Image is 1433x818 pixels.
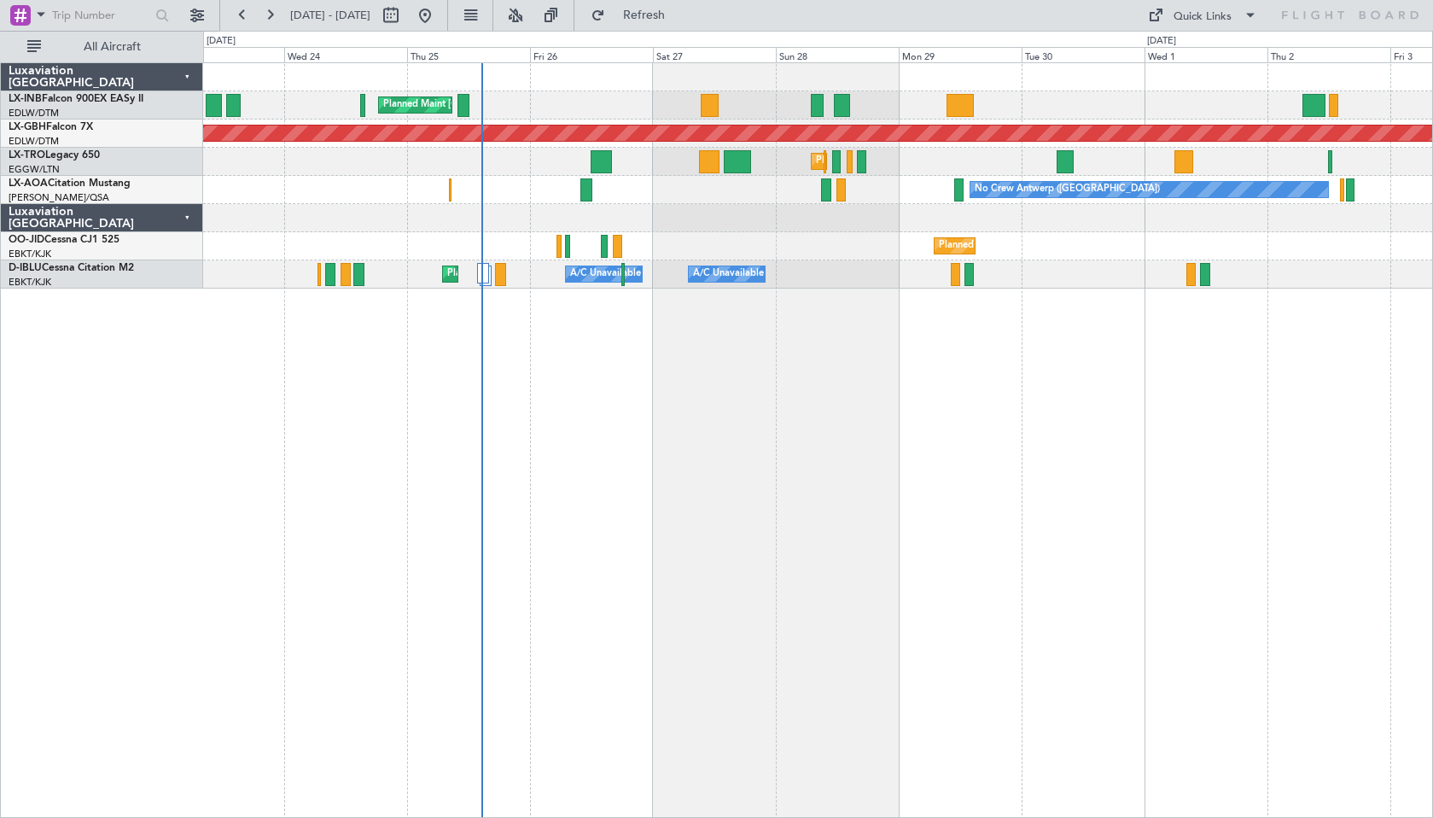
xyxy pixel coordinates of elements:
[9,122,93,132] a: LX-GBHFalcon 7X
[9,150,100,161] a: LX-TROLegacy 650
[9,122,46,132] span: LX-GBH
[1174,9,1232,26] div: Quick Links
[9,276,51,289] a: EBKT/KJK
[975,177,1160,202] div: No Crew Antwerp ([GEOGRAPHIC_DATA])
[9,178,131,189] a: LX-AOACitation Mustang
[447,261,638,287] div: Planned Maint Nice ([GEOGRAPHIC_DATA])
[19,33,185,61] button: All Aircraft
[570,261,888,287] div: A/C Unavailable [GEOGRAPHIC_DATA] ([GEOGRAPHIC_DATA] National)
[9,263,42,273] span: D-IBLU
[9,150,45,161] span: LX-TRO
[290,8,370,23] span: [DATE] - [DATE]
[9,235,119,245] a: OO-JIDCessna CJ1 525
[939,233,1138,259] div: Planned Maint Kortrijk-[GEOGRAPHIC_DATA]
[816,149,1085,174] div: Planned Maint [GEOGRAPHIC_DATA] ([GEOGRAPHIC_DATA])
[44,41,180,53] span: All Aircraft
[9,94,42,104] span: LX-INB
[1022,47,1145,62] div: Tue 30
[1139,2,1266,29] button: Quick Links
[1267,47,1390,62] div: Thu 2
[207,34,236,49] div: [DATE]
[1145,47,1267,62] div: Wed 1
[9,107,59,120] a: EDLW/DTM
[407,47,530,62] div: Thu 25
[9,235,44,245] span: OO-JID
[161,47,284,62] div: Tue 23
[899,47,1022,62] div: Mon 29
[609,9,680,21] span: Refresh
[9,135,59,148] a: EDLW/DTM
[9,191,109,204] a: [PERSON_NAME]/QSA
[52,3,150,28] input: Trip Number
[1147,34,1176,49] div: [DATE]
[9,94,143,104] a: LX-INBFalcon 900EX EASy II
[583,2,685,29] button: Refresh
[9,178,48,189] span: LX-AOA
[9,263,134,273] a: D-IBLUCessna Citation M2
[383,92,652,118] div: Planned Maint [GEOGRAPHIC_DATA] ([GEOGRAPHIC_DATA])
[776,47,899,62] div: Sun 28
[9,248,51,260] a: EBKT/KJK
[9,163,60,176] a: EGGW/LTN
[693,261,965,287] div: A/C Unavailable [GEOGRAPHIC_DATA]-[GEOGRAPHIC_DATA]
[653,47,776,62] div: Sat 27
[284,47,407,62] div: Wed 24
